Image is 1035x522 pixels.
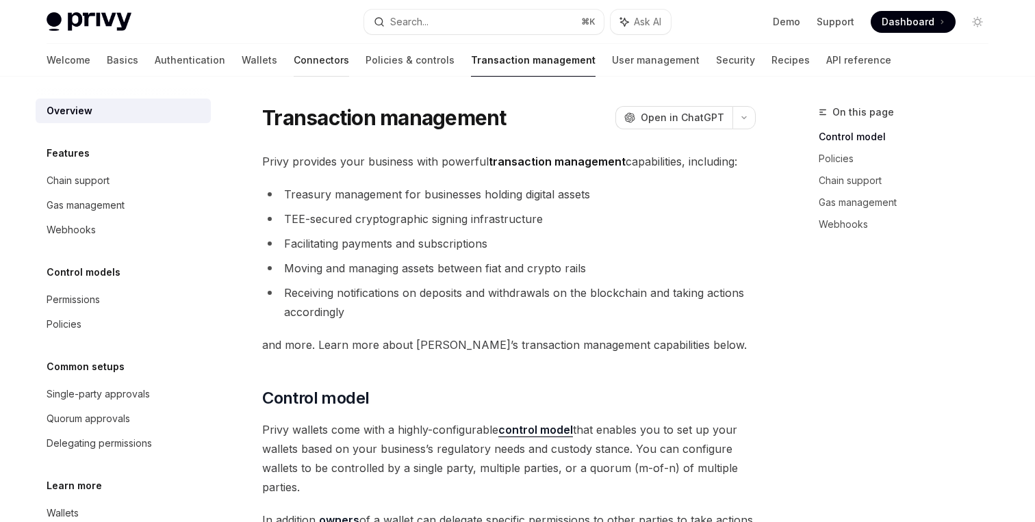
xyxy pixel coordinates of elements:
div: Search... [390,14,429,30]
strong: transaction management [489,155,626,168]
a: Demo [773,15,800,29]
h5: Common setups [47,358,125,375]
a: Basics [107,44,138,77]
div: Wallets [47,505,79,521]
li: TEE-secured cryptographic signing infrastructure [262,209,756,229]
div: Permissions [47,291,100,308]
li: Facilitating payments and subscriptions [262,234,756,253]
span: Control model [262,387,369,409]
span: ⌘ K [581,16,596,27]
a: Webhooks [36,218,211,242]
a: Transaction management [471,44,596,77]
a: Policies [36,312,211,337]
span: On this page [832,104,894,120]
a: User management [612,44,700,77]
a: Single-party approvals [36,382,211,406]
h1: Transaction management [262,105,507,130]
a: Chain support [36,168,211,193]
a: Dashboard [871,11,956,33]
a: Authentication [155,44,225,77]
h5: Control models [47,264,120,280]
a: Welcome [47,44,90,77]
div: Overview [47,103,92,119]
button: Open in ChatGPT [615,106,732,129]
span: Dashboard [882,15,934,29]
a: Quorum approvals [36,406,211,431]
div: Policies [47,316,81,332]
h5: Features [47,145,90,161]
a: Security [716,44,755,77]
div: Delegating permissions [47,435,152,452]
a: Control model [819,126,999,148]
div: Quorum approvals [47,410,130,427]
a: Overview [36,99,211,123]
div: Chain support [47,172,110,189]
div: Gas management [47,197,125,213]
a: Policies & controls [366,44,455,77]
img: light logo [47,12,131,31]
a: Permissions [36,287,211,312]
a: Gas management [36,193,211,218]
span: Ask AI [634,15,661,29]
li: Receiving notifications on deposits and withdrawals on the blockchain and taking actions accordingly [262,283,756,322]
span: and more. Learn more about [PERSON_NAME]’s transaction management capabilities below. [262,335,756,354]
a: Delegating permissions [36,431,211,456]
button: Toggle dark mode [967,11,988,33]
a: Policies [819,148,999,170]
li: Treasury management for businesses holding digital assets [262,185,756,204]
a: Connectors [294,44,349,77]
a: Recipes [771,44,810,77]
button: Search...⌘K [364,10,604,34]
button: Ask AI [611,10,671,34]
span: Open in ChatGPT [641,111,724,125]
a: Wallets [242,44,277,77]
a: Chain support [819,170,999,192]
span: Privy provides your business with powerful capabilities, including: [262,152,756,171]
a: Gas management [819,192,999,213]
a: Support [817,15,854,29]
a: Webhooks [819,213,999,235]
a: API reference [826,44,891,77]
span: Privy wallets come with a highly-configurable that enables you to set up your wallets based on yo... [262,420,756,497]
a: control model [498,423,573,437]
h5: Learn more [47,478,102,494]
div: Webhooks [47,222,96,238]
li: Moving and managing assets between fiat and crypto rails [262,259,756,278]
div: Single-party approvals [47,386,150,402]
